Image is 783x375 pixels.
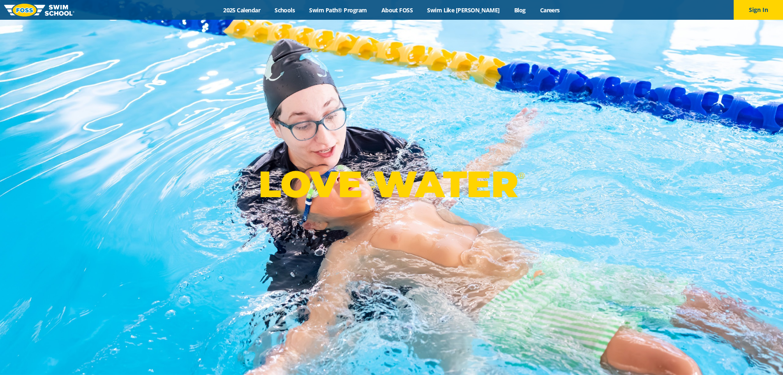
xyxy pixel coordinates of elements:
[216,6,268,14] a: 2025 Calendar
[420,6,507,14] a: Swim Like [PERSON_NAME]
[507,6,533,14] a: Blog
[268,6,302,14] a: Schools
[533,6,567,14] a: Careers
[4,4,74,16] img: FOSS Swim School Logo
[302,6,374,14] a: Swim Path® Program
[518,170,524,181] sup: ®
[259,162,524,206] p: LOVE WATER
[374,6,420,14] a: About FOSS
